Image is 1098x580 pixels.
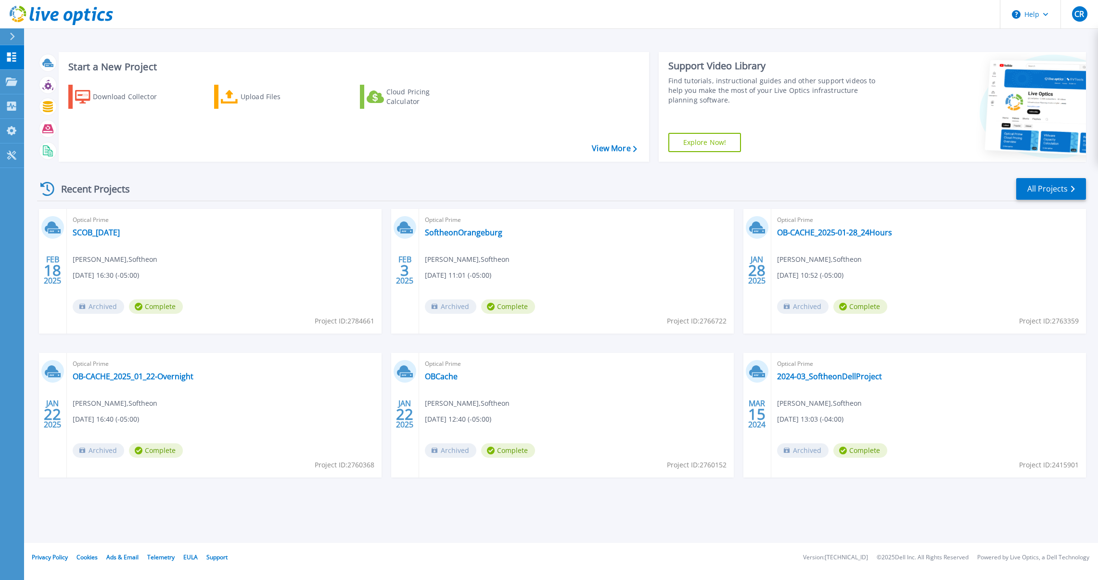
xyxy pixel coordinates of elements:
li: Version: [TECHNICAL_ID] [803,554,868,561]
span: Project ID: 2760368 [315,460,374,470]
span: [DATE] 13:03 (-04:00) [777,414,843,425]
span: 15 [748,410,766,418]
span: 22 [44,410,61,418]
span: 28 [748,266,766,274]
span: Optical Prime [73,215,376,225]
span: [DATE] 12:40 (-05:00) [425,414,491,425]
a: Privacy Policy [32,553,68,561]
span: 18 [44,266,61,274]
a: 2024-03_SoftheonDellProject [777,372,882,381]
span: CR [1074,10,1084,18]
div: Find tutorials, instructional guides and other support videos to help you make the most of your L... [668,76,888,105]
a: SCOB_[DATE] [73,228,120,237]
span: Project ID: 2784661 [315,316,374,326]
span: Complete [481,299,535,314]
h3: Start a New Project [68,62,637,72]
span: [PERSON_NAME] , Softheon [73,398,157,409]
span: [DATE] 16:40 (-05:00) [73,414,139,425]
a: Telemetry [147,553,175,561]
div: Support Video Library [668,60,888,72]
div: MAR 2024 [748,397,766,432]
div: Download Collector [93,87,170,106]
span: Archived [425,299,476,314]
span: [PERSON_NAME] , Softheon [73,254,157,265]
span: Complete [833,299,887,314]
li: © 2025 Dell Inc. All Rights Reserved [877,554,969,561]
a: OBCache [425,372,458,381]
div: FEB 2025 [396,253,414,288]
span: Project ID: 2415901 [1019,460,1079,470]
div: JAN 2025 [748,253,766,288]
div: Upload Files [241,87,318,106]
span: Complete [481,443,535,458]
span: Complete [129,299,183,314]
li: Powered by Live Optics, a Dell Technology [977,554,1089,561]
span: Archived [73,299,124,314]
span: Project ID: 2760152 [667,460,727,470]
a: Cookies [77,553,98,561]
div: JAN 2025 [43,397,62,432]
a: Upload Files [214,85,321,109]
span: [PERSON_NAME] , Softheon [425,398,510,409]
a: SoftheonOrangeburg [425,228,502,237]
span: Optical Prime [425,215,728,225]
span: Archived [777,299,829,314]
span: [PERSON_NAME] , Softheon [777,398,862,409]
span: Project ID: 2766722 [667,316,727,326]
span: [DATE] 10:52 (-05:00) [777,270,843,281]
span: 22 [396,410,413,418]
a: Cloud Pricing Calculator [360,85,467,109]
span: Archived [73,443,124,458]
span: Optical Prime [73,359,376,369]
a: All Projects [1016,178,1086,200]
a: View More [592,144,637,153]
div: Recent Projects [37,177,143,201]
div: FEB 2025 [43,253,62,288]
span: Optical Prime [777,359,1080,369]
a: OB-CACHE_2025-01-28_24Hours [777,228,892,237]
span: Archived [777,443,829,458]
div: JAN 2025 [396,397,414,432]
span: Archived [425,443,476,458]
span: [PERSON_NAME] , Softheon [777,254,862,265]
span: Optical Prime [425,359,728,369]
span: [DATE] 11:01 (-05:00) [425,270,491,281]
a: EULA [183,553,198,561]
a: OB-CACHE_2025_01_22-Overnight [73,372,193,381]
span: 3 [400,266,409,274]
a: Ads & Email [106,553,139,561]
span: Complete [833,443,887,458]
span: [PERSON_NAME] , Softheon [425,254,510,265]
a: Support [206,553,228,561]
a: Explore Now! [668,133,741,152]
span: [DATE] 16:30 (-05:00) [73,270,139,281]
span: Complete [129,443,183,458]
span: Project ID: 2763359 [1019,316,1079,326]
a: Download Collector [68,85,176,109]
span: Optical Prime [777,215,1080,225]
div: Cloud Pricing Calculator [386,87,463,106]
